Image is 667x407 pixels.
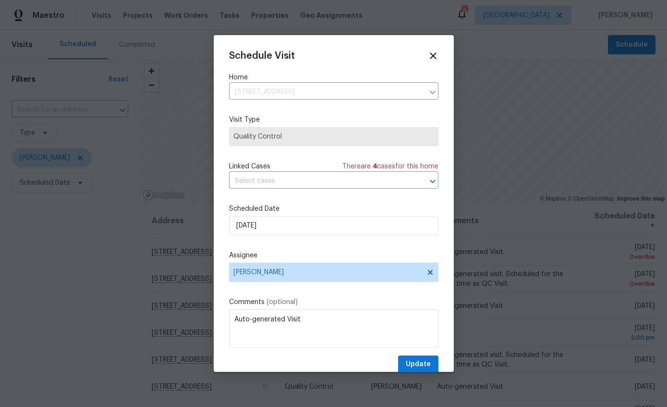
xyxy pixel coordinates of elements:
span: Close [428,51,438,61]
span: Update [406,358,431,370]
textarea: Auto-generated Visit [229,309,438,348]
label: Scheduled Date [229,204,438,214]
label: Visit Type [229,115,438,125]
span: 4 [373,163,377,170]
input: Enter in an address [229,85,424,100]
span: Schedule Visit [229,51,295,61]
span: (optional) [267,299,298,305]
input: M/D/YYYY [229,216,438,235]
span: [PERSON_NAME] [233,268,422,276]
span: There are case s for this home [342,162,438,171]
span: Quality Control [233,132,434,141]
button: Update [398,356,438,373]
span: Linked Cases [229,162,270,171]
input: Select cases [229,174,412,189]
label: Home [229,73,438,82]
button: Open [426,175,439,188]
label: Assignee [229,251,438,260]
label: Comments [229,297,438,307]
